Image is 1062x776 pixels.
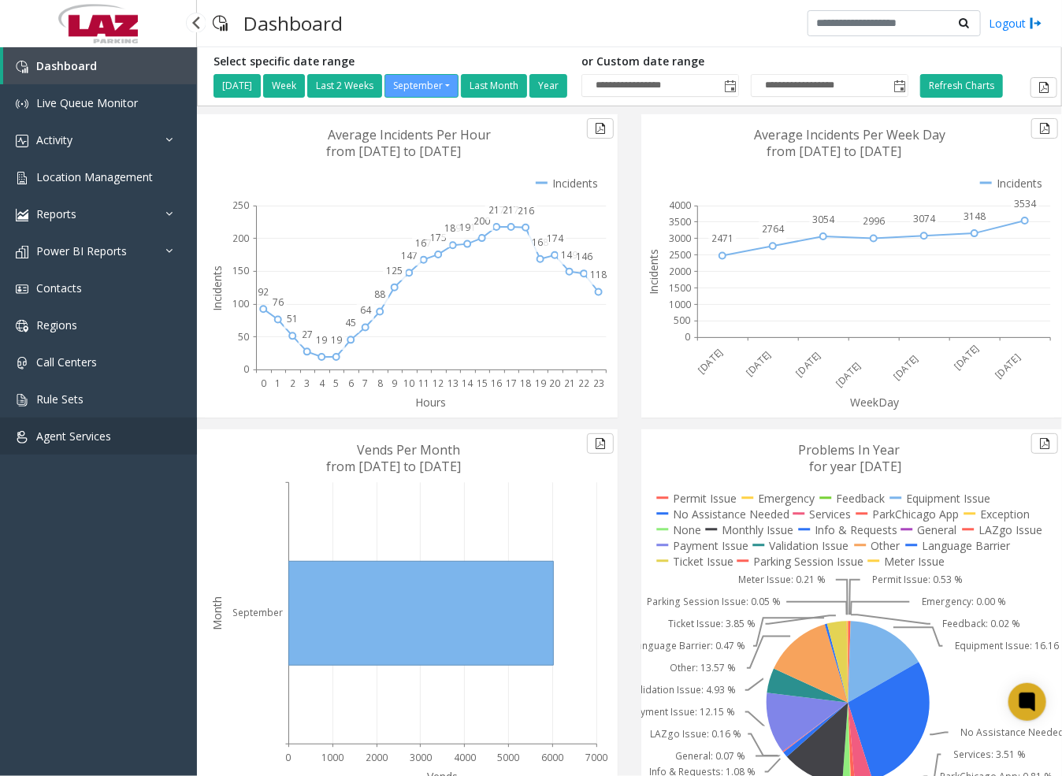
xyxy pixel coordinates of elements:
[307,74,382,98] button: Last 2 Weeks
[587,433,614,454] button: Export to pdf
[360,304,372,317] text: 64
[1031,433,1058,454] button: Export to pdf
[319,377,325,390] text: 4
[16,246,28,258] img: 'icon'
[674,314,690,328] text: 500
[287,312,298,325] text: 51
[418,377,429,390] text: 11
[547,232,564,245] text: 174
[286,751,291,764] text: 0
[232,199,249,212] text: 250
[491,377,502,390] text: 16
[415,236,432,250] text: 167
[629,705,735,718] text: Payment Issue: 12.15 %
[447,377,459,390] text: 13
[273,296,284,310] text: 76
[345,316,356,329] text: 45
[1031,118,1058,139] button: Export to pdf
[316,333,327,347] text: 19
[16,283,28,295] img: 'icon'
[357,441,460,459] text: Vends Per Month
[890,75,908,97] span: Toggle popup
[327,458,462,475] text: from [DATE] to [DATE]
[16,172,28,184] img: 'icon'
[669,298,691,311] text: 1000
[36,355,97,369] span: Call Centers
[232,607,283,620] text: September
[430,231,447,244] text: 175
[328,126,491,143] text: Average Incidents Per Hour
[377,377,383,390] text: 8
[36,132,72,147] span: Activity
[366,751,388,764] text: 2000
[767,143,902,160] text: from [DATE] to [DATE]
[813,213,836,226] text: 3054
[670,661,737,674] text: Other: 13.57 %
[304,377,310,390] text: 3
[632,639,745,652] text: Language Barrier: 0.47 %
[36,429,111,444] span: Agent Services
[529,74,567,98] button: Year
[1030,77,1057,98] button: Export to pdf
[238,330,249,343] text: 50
[712,232,734,246] text: 2471
[863,215,886,228] text: 2996
[989,15,1042,32] a: Logout
[232,232,249,245] text: 200
[953,748,1026,761] text: Services: 3.51 %
[258,285,269,299] text: 92
[16,98,28,110] img: 'icon'
[520,377,531,390] text: 18
[890,352,921,383] text: [DATE]
[739,573,826,586] text: Meter Issue: 0.21 %
[675,749,745,763] text: General: 0.07 %
[36,169,153,184] span: Location Management
[36,206,76,221] span: Reports
[16,209,28,221] img: 'icon'
[646,249,661,295] text: Incidents
[793,349,823,380] text: [DATE]
[669,199,691,212] text: 4000
[473,214,490,228] text: 200
[581,55,908,69] h5: or Custom date range
[36,280,82,295] span: Contacts
[518,204,534,217] text: 216
[650,727,741,741] text: LAZgo Issue: 0.16 %
[535,377,546,390] text: 19
[275,377,280,390] text: 1
[721,75,738,97] span: Toggle popup
[16,357,28,369] img: 'icon'
[872,573,963,586] text: Permit Issue: 0.53 %
[669,248,691,262] text: 2500
[333,377,339,390] text: 5
[1015,197,1038,210] text: 3534
[232,264,249,277] text: 150
[213,4,228,43] img: pageIcon
[454,751,476,764] text: 4000
[477,377,488,390] text: 15
[585,751,607,764] text: 7000
[461,74,527,98] button: Last Month
[433,377,444,390] text: 12
[36,58,97,73] span: Dashboard
[669,281,691,295] text: 1500
[392,377,397,390] text: 9
[236,4,351,43] h3: Dashboard
[214,55,570,69] h5: Select specific date range
[410,751,432,764] text: 3000
[669,265,691,278] text: 2000
[416,395,447,410] text: Hours
[914,212,937,225] text: 3074
[261,377,266,390] text: 0
[922,595,1006,608] text: Emergency: 0.00 %
[348,377,354,390] text: 6
[16,61,28,73] img: 'icon'
[532,236,548,249] text: 168
[3,47,197,84] a: Dashboard
[951,342,982,373] text: [DATE]
[629,683,736,696] text: Validation Issue: 4.93 %
[763,222,785,236] text: 2764
[16,394,28,407] img: 'icon'
[210,596,225,630] text: Month
[444,221,461,235] text: 189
